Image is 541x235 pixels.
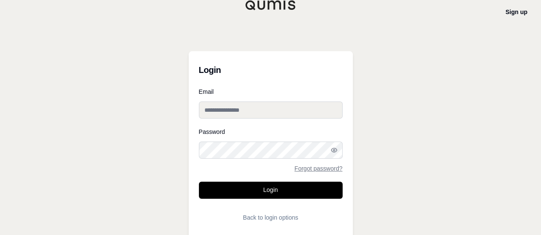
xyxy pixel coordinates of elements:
[199,129,343,135] label: Password
[294,165,342,171] a: Forgot password?
[199,61,343,78] h3: Login
[199,209,343,226] button: Back to login options
[199,182,343,199] button: Login
[199,89,343,95] label: Email
[506,9,527,15] a: Sign up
